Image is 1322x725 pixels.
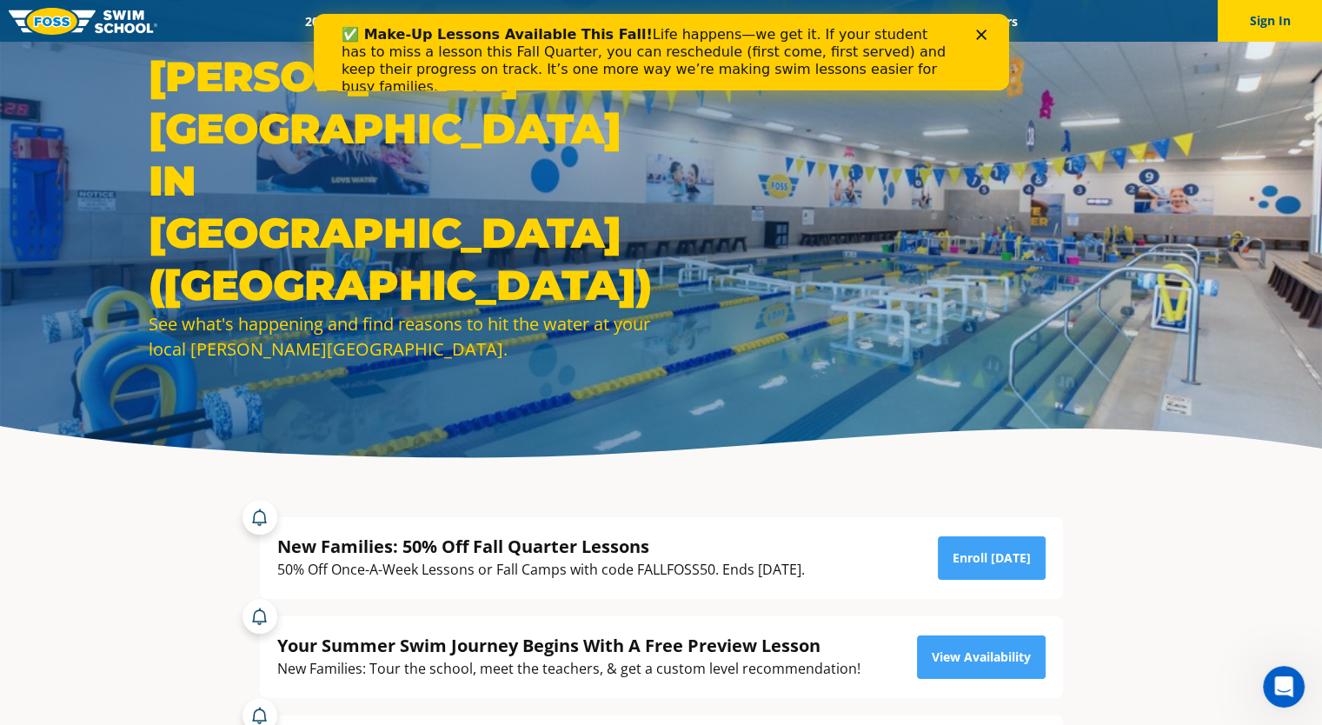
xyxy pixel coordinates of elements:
img: FOSS Swim School Logo [9,8,157,35]
a: Schools [399,13,472,30]
div: New Families: 50% Off Fall Quarter Lessons [277,535,805,558]
a: 2025 Calendar [290,13,399,30]
div: See what's happening and find reasons to hit the water at your local [PERSON_NAME][GEOGRAPHIC_DATA]. [149,311,653,362]
iframe: Intercom live chat [1263,666,1305,708]
a: View Availability [917,635,1046,679]
div: Close [662,16,680,26]
div: 50% Off Once-A-Week Lessons or Fall Camps with code FALLFOSS50. Ends [DATE]. [277,558,805,582]
h1: [PERSON_NAME][GEOGRAPHIC_DATA] in [GEOGRAPHIC_DATA] ([GEOGRAPHIC_DATA]) [149,50,653,311]
a: Enroll [DATE] [938,536,1046,580]
iframe: Intercom live chat banner [314,14,1009,90]
a: Swim Path® Program [472,13,624,30]
a: Blog [905,13,960,30]
a: Swim Like [PERSON_NAME] [721,13,906,30]
a: About FOSS [624,13,721,30]
div: New Families: Tour the school, meet the teachers, & get a custom level recommendation! [277,657,860,681]
a: Careers [960,13,1032,30]
div: Life happens—we get it. If your student has to miss a lesson this Fall Quarter, you can reschedul... [28,12,640,82]
b: ✅ Make-Up Lessons Available This Fall! [28,12,339,29]
div: Your Summer Swim Journey Begins With A Free Preview Lesson [277,634,860,657]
